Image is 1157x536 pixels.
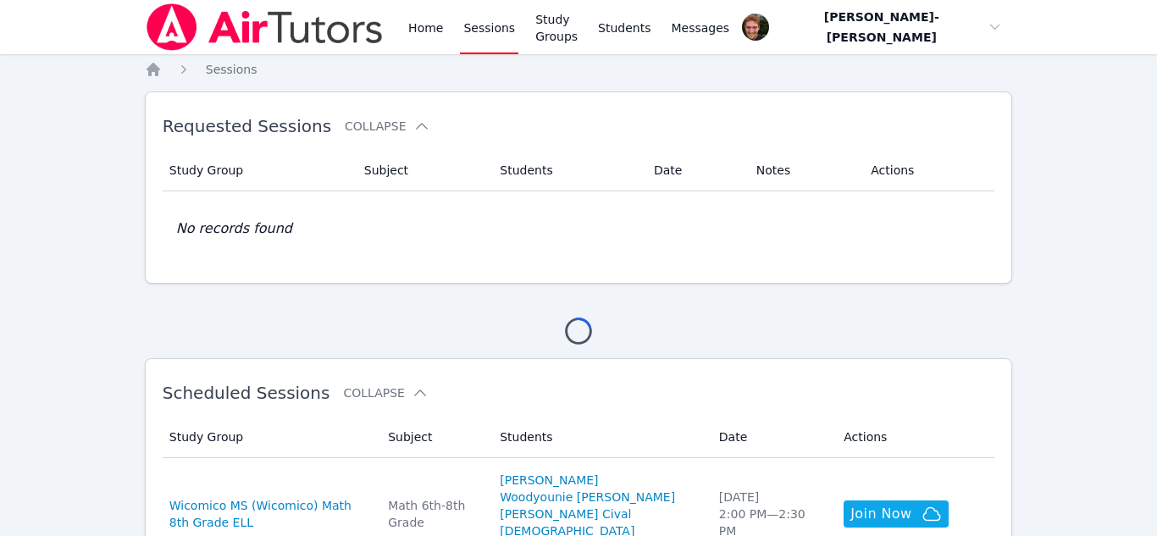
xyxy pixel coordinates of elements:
[345,118,429,135] button: Collapse
[709,417,833,458] th: Date
[169,497,368,531] a: Wicomico MS (Wicomico) Math 8th Grade ELL
[490,150,644,191] th: Students
[145,61,1013,78] nav: Breadcrumb
[163,116,331,136] span: Requested Sessions
[343,384,428,401] button: Collapse
[833,417,994,458] th: Actions
[145,3,385,51] img: Air Tutors
[850,504,911,524] span: Join Now
[163,191,995,266] td: No records found
[844,500,949,528] button: Join Now
[500,489,675,506] a: Woodyounie [PERSON_NAME]
[388,497,479,531] div: Math 6th-8th Grade
[206,61,257,78] a: Sessions
[746,150,861,191] th: Notes
[500,506,631,522] a: [PERSON_NAME] Cival
[644,150,746,191] th: Date
[861,150,994,191] th: Actions
[163,383,330,403] span: Scheduled Sessions
[672,19,730,36] span: Messages
[490,417,709,458] th: Students
[500,472,598,489] a: [PERSON_NAME]
[378,417,490,458] th: Subject
[354,150,490,191] th: Subject
[206,63,257,76] span: Sessions
[163,417,378,458] th: Study Group
[163,150,354,191] th: Study Group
